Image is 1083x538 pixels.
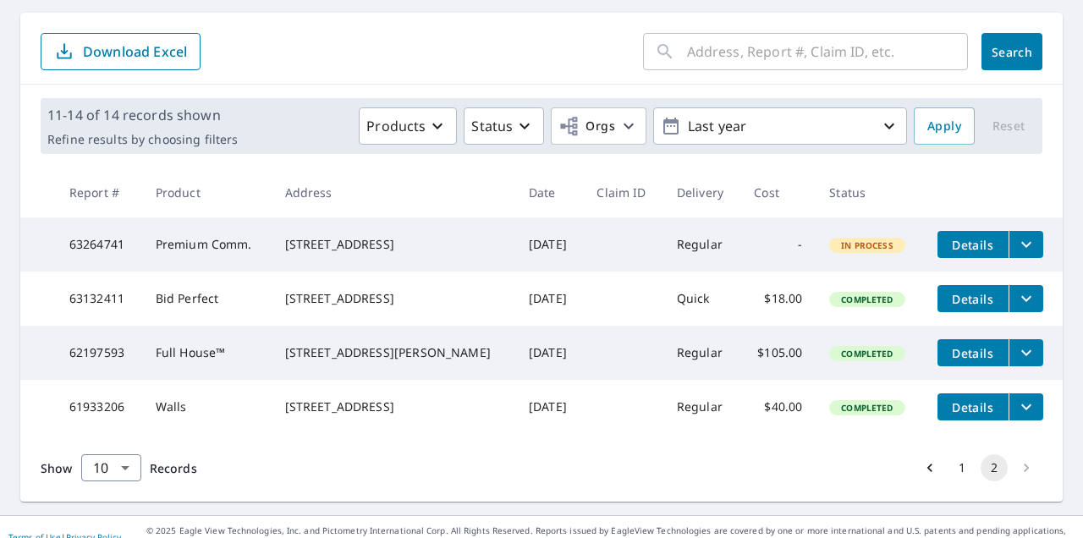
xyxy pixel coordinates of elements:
span: Completed [831,348,903,360]
p: Refine results by choosing filters [47,132,238,147]
button: filesDropdownBtn-62197593 [1009,339,1043,366]
p: Last year [681,112,879,141]
div: Show 10 records [81,454,141,481]
nav: pagination navigation [914,454,1042,481]
p: Products [366,116,426,136]
td: $105.00 [740,326,816,380]
span: Completed [831,402,903,414]
td: [DATE] [515,272,584,326]
td: Regular [663,217,740,272]
th: Address [272,167,515,217]
td: Walls [142,380,272,434]
button: detailsBtn-61933206 [937,393,1009,420]
button: detailsBtn-63132411 [937,285,1009,312]
th: Claim ID [583,167,662,217]
td: 61933206 [56,380,142,434]
span: Details [948,291,998,307]
td: - [740,217,816,272]
button: Orgs [551,107,646,145]
button: page 2 [981,454,1008,481]
th: Cost [740,167,816,217]
td: [DATE] [515,380,584,434]
button: detailsBtn-63264741 [937,231,1009,258]
div: [STREET_ADDRESS] [285,290,502,307]
td: 63132411 [56,272,142,326]
span: Completed [831,294,903,305]
span: In Process [831,239,904,251]
button: Search [981,33,1042,70]
span: Details [948,399,998,415]
div: [STREET_ADDRESS] [285,236,502,253]
span: Orgs [558,116,615,137]
td: [DATE] [515,217,584,272]
th: Status [816,167,923,217]
button: Download Excel [41,33,201,70]
span: Records [150,460,197,476]
input: Address, Report #, Claim ID, etc. [687,28,968,75]
button: filesDropdownBtn-63264741 [1009,231,1043,258]
span: Search [995,44,1029,60]
span: Details [948,345,998,361]
th: Delivery [663,167,740,217]
span: Show [41,460,73,476]
td: Full House™ [142,326,272,380]
button: detailsBtn-62197593 [937,339,1009,366]
span: Apply [927,116,961,137]
td: Bid Perfect [142,272,272,326]
td: Regular [663,326,740,380]
span: Details [948,237,998,253]
td: Premium Comm. [142,217,272,272]
td: $18.00 [740,272,816,326]
p: 11-14 of 14 records shown [47,105,238,125]
button: filesDropdownBtn-63132411 [1009,285,1043,312]
p: Status [471,116,513,136]
button: Go to page 1 [948,454,976,481]
th: Product [142,167,272,217]
th: Report # [56,167,142,217]
button: Status [464,107,544,145]
td: [DATE] [515,326,584,380]
button: Products [359,107,457,145]
button: filesDropdownBtn-61933206 [1009,393,1043,420]
button: Go to previous page [916,454,943,481]
td: Regular [663,380,740,434]
button: Last year [653,107,907,145]
th: Date [515,167,584,217]
td: 63264741 [56,217,142,272]
td: $40.00 [740,380,816,434]
td: 62197593 [56,326,142,380]
div: [STREET_ADDRESS] [285,398,502,415]
button: Apply [914,107,975,145]
div: [STREET_ADDRESS][PERSON_NAME] [285,344,502,361]
div: 10 [81,444,141,491]
p: Download Excel [83,42,187,61]
td: Quick [663,272,740,326]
